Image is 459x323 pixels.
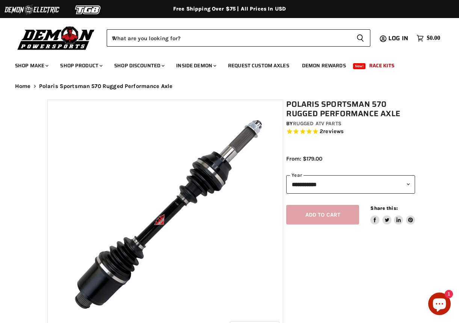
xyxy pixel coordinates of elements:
select: year [286,175,415,194]
a: Demon Rewards [296,58,352,73]
span: 2 reviews [320,128,344,135]
a: Inside Demon [171,58,221,73]
img: Demon Powersports [15,24,97,51]
a: Log in [385,35,413,42]
a: Home [15,83,31,89]
inbox-online-store-chat: Shopify online store chat [426,293,453,317]
a: $0.00 [413,33,444,44]
a: Shop Product [54,58,107,73]
span: From: $179.00 [286,155,322,162]
a: Rugged ATV Parts [293,120,341,127]
span: Polaris Sportsman 570 Rugged Performance Axle [39,83,173,89]
aside: Share this: [370,205,415,225]
form: Product [107,29,370,47]
span: $0.00 [427,35,440,42]
div: by [286,120,415,128]
img: Demon Electric Logo 2 [4,3,60,17]
span: Rated 5.0 out of 5 stars 2 reviews [286,128,415,136]
ul: Main menu [9,55,438,73]
span: reviews [323,128,344,135]
button: Search [350,29,370,47]
a: Race Kits [364,58,400,73]
span: Log in [388,33,408,43]
a: Shop Discounted [109,58,169,73]
a: Shop Make [9,58,53,73]
span: New! [353,63,366,69]
a: Request Custom Axles [222,58,295,73]
h1: Polaris Sportsman 570 Rugged Performance Axle [286,100,415,118]
input: When autocomplete results are available use up and down arrows to review and enter to select [107,29,350,47]
img: TGB Logo 2 [60,3,116,17]
span: Share this: [370,205,397,211]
